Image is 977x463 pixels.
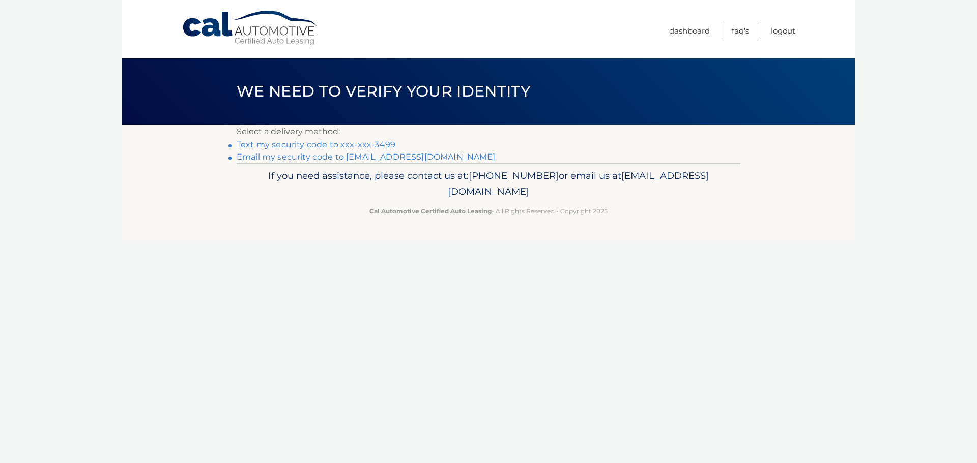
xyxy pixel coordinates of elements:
a: Email my security code to [EMAIL_ADDRESS][DOMAIN_NAME] [237,152,496,162]
p: - All Rights Reserved - Copyright 2025 [243,206,734,217]
a: Logout [771,22,795,39]
span: We need to verify your identity [237,82,530,101]
a: Dashboard [669,22,710,39]
a: FAQ's [732,22,749,39]
p: Select a delivery method: [237,125,740,139]
a: Cal Automotive [182,10,319,46]
a: Text my security code to xxx-xxx-3499 [237,140,395,149]
span: [PHONE_NUMBER] [469,170,559,181]
p: If you need assistance, please contact us at: or email us at [243,168,734,200]
strong: Cal Automotive Certified Auto Leasing [369,207,492,215]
